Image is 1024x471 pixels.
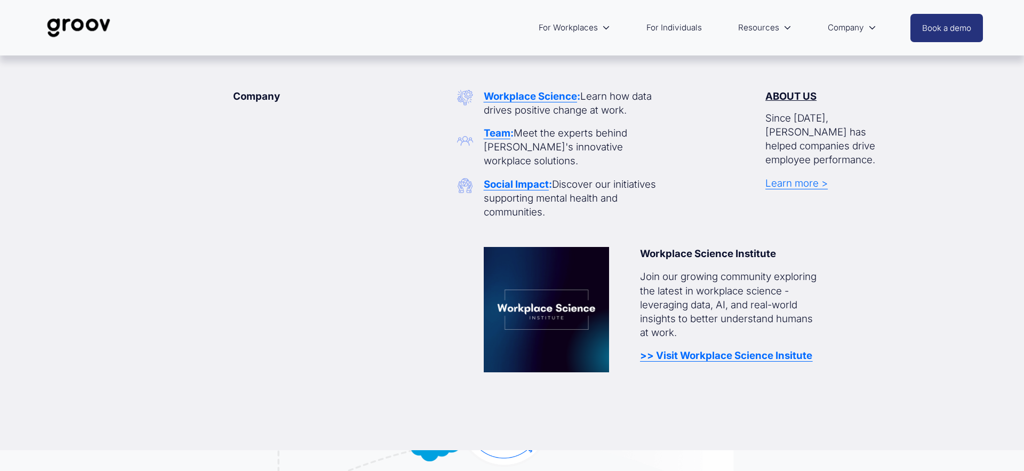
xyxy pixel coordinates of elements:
p: Since [DATE], [PERSON_NAME] has helped companies drive employee performance. [765,111,885,167]
a: Social Impact [484,178,549,190]
a: folder dropdown [822,15,882,41]
span: For Workplaces [539,20,598,35]
strong: Workplace Science Institute [640,248,776,260]
p: Learn how data drives positive change at work. [484,90,666,117]
strong: : [549,178,552,190]
p: Join our growing community exploring the latest in workplace science - leveraging data, AI, and r... [640,270,822,340]
a: For Individuals [641,15,707,41]
a: Team [484,127,510,139]
a: >> Visit Workplace Science Insitute [640,349,812,362]
img: Groov | Workplace Science Platform | Unlock Performance | Drive Results [41,10,116,45]
span: Resources [738,20,779,35]
strong: ABOUT US [765,90,817,102]
strong: : [577,90,580,102]
p: Meet the experts behind [PERSON_NAME]'s innovative workplace solutions. [484,126,666,169]
p: Discover our initiatives supporting mental health and communities. [484,178,666,220]
a: folder dropdown [733,15,797,41]
a: Book a demo [910,14,983,42]
a: Workplace Science [484,90,577,102]
a: Learn more > [765,177,828,189]
span: Company [828,20,864,35]
strong: Company [233,90,280,102]
strong: : [510,127,514,139]
a: folder dropdown [533,15,615,41]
